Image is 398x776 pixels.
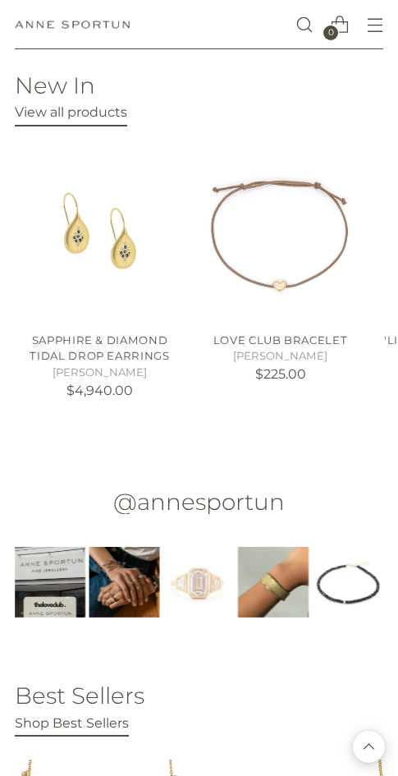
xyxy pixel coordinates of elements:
a: Love Club Bracelet [213,333,348,347]
span: $4,940.00 [66,383,133,398]
a: Sapphire & Diamond Tidal Drop Earrings [30,333,170,363]
a: Shop Best Sellers [15,715,129,737]
span: 0 [323,26,338,41]
span: Shop Best Sellers [15,715,129,731]
a: Sapphire & Diamond Tidal Drop Earrings [15,149,185,319]
h2: New In [15,73,127,99]
span: $225.00 [255,366,306,382]
h5: [PERSON_NAME] [195,348,365,365]
h2: @annesportun [15,489,383,515]
a: View all products [15,104,127,126]
h2: Best Sellers [15,683,144,709]
h5: [PERSON_NAME] [15,365,185,381]
button: Back to top [353,731,385,763]
a: Open search modal [287,8,321,42]
a: Love Club Bracelet [195,149,365,319]
span: View all products [15,104,127,120]
a: Anne Sportun Fine Jewellery [15,21,130,29]
button: Open menu modal [358,8,391,42]
a: Open cart modal [323,8,356,42]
